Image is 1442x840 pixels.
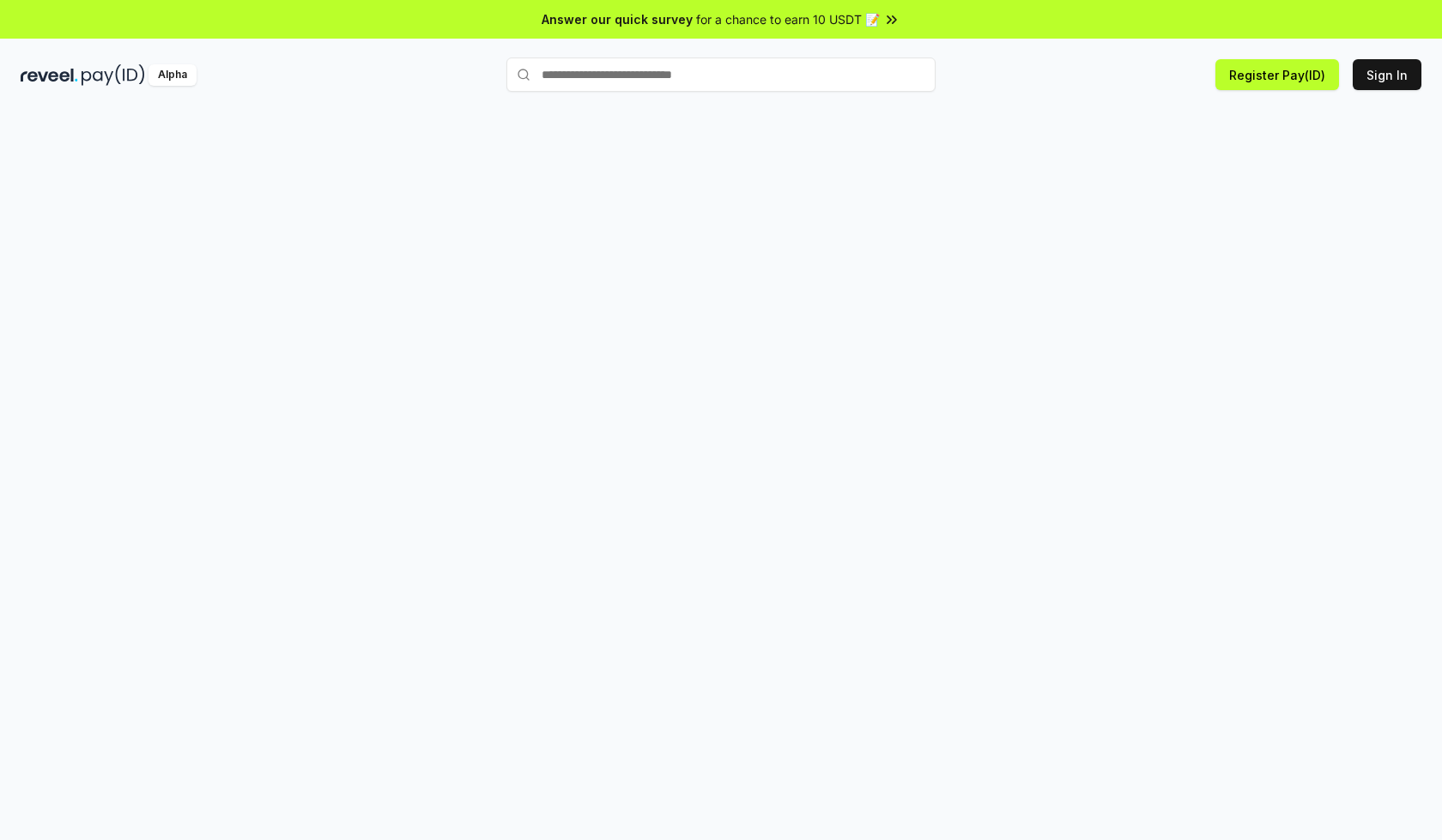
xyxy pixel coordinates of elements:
[696,10,880,28] span: for a chance to earn 10 USDT 📝
[82,64,145,86] img: pay_id
[1215,59,1339,90] button: Register Pay(ID)
[1353,59,1421,90] button: Sign In
[542,10,693,28] span: Answer our quick survey
[21,64,78,86] img: reveel_dark
[148,64,197,86] div: Alpha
